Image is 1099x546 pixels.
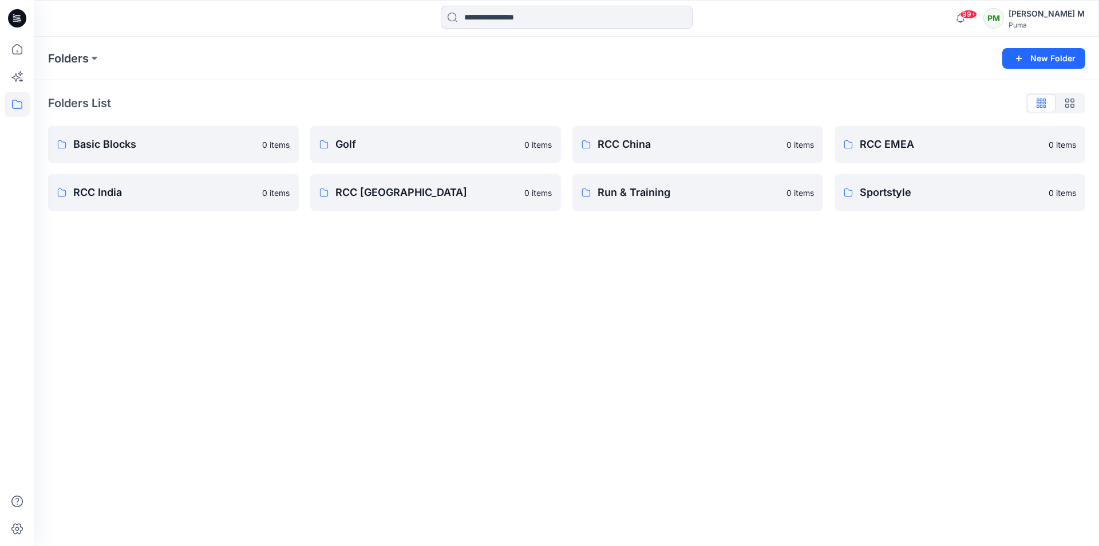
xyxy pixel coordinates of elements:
[598,136,780,152] p: RCC China
[73,136,255,152] p: Basic Blocks
[786,187,814,199] p: 0 items
[310,174,561,211] a: RCC [GEOGRAPHIC_DATA]0 items
[835,174,1085,211] a: Sportstyle0 items
[1009,21,1085,29] div: Puma
[1049,139,1076,151] p: 0 items
[786,139,814,151] p: 0 items
[48,126,299,163] a: Basic Blocks0 items
[835,126,1085,163] a: RCC EMEA0 items
[1002,48,1085,69] button: New Folder
[960,10,977,19] span: 99+
[310,126,561,163] a: Golf0 items
[572,174,823,211] a: Run & Training0 items
[73,184,255,201] p: RCC India
[1009,7,1085,21] div: [PERSON_NAME] M
[572,126,823,163] a: RCC China0 items
[1049,187,1076,199] p: 0 items
[524,139,552,151] p: 0 items
[262,139,290,151] p: 0 items
[860,136,1042,152] p: RCC EMEA
[983,8,1004,29] div: PM
[48,174,299,211] a: RCC India0 items
[335,184,517,201] p: RCC [GEOGRAPHIC_DATA]
[335,136,517,152] p: Golf
[262,187,290,199] p: 0 items
[598,184,780,201] p: Run & Training
[48,95,111,112] p: Folders List
[48,50,89,66] a: Folders
[524,187,552,199] p: 0 items
[860,184,1042,201] p: Sportstyle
